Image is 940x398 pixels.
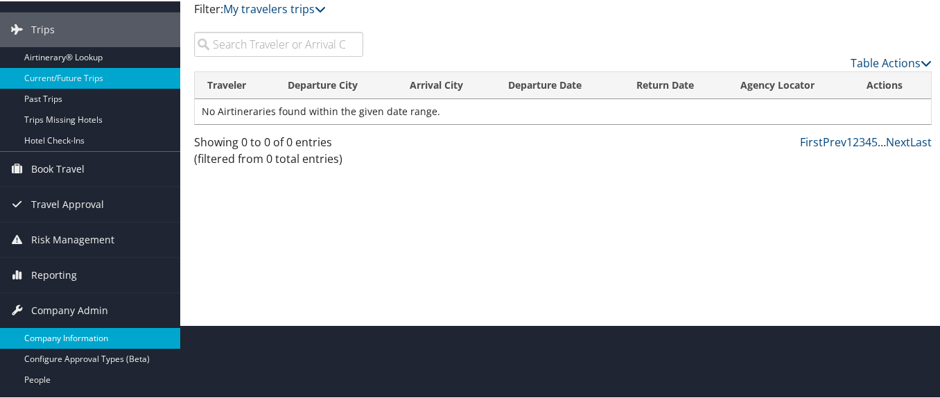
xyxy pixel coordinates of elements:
span: … [878,133,886,148]
a: Next [886,133,910,148]
a: 4 [865,133,871,148]
th: Actions [854,71,931,98]
span: Travel Approval [31,186,104,220]
td: No Airtineraries found within the given date range. [195,98,931,123]
a: Table Actions [851,54,932,69]
span: Trips [31,11,55,46]
input: Search Traveler or Arrival City [194,31,363,55]
a: 3 [859,133,865,148]
span: Company Admin [31,292,108,327]
th: Arrival City: activate to sort column ascending [397,71,496,98]
span: Risk Management [31,221,114,256]
a: First [800,133,823,148]
a: 2 [853,133,859,148]
th: Departure Date: activate to sort column descending [496,71,624,98]
a: Last [910,133,932,148]
span: Reporting [31,257,77,291]
th: Departure City: activate to sort column ascending [275,71,397,98]
a: Prev [823,133,846,148]
span: Book Travel [31,150,85,185]
th: Agency Locator: activate to sort column ascending [728,71,854,98]
div: Showing 0 to 0 of 0 entries (filtered from 0 total entries) [194,132,363,173]
a: 1 [846,133,853,148]
th: Return Date: activate to sort column ascending [624,71,728,98]
a: 5 [871,133,878,148]
th: Traveler: activate to sort column ascending [195,71,275,98]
